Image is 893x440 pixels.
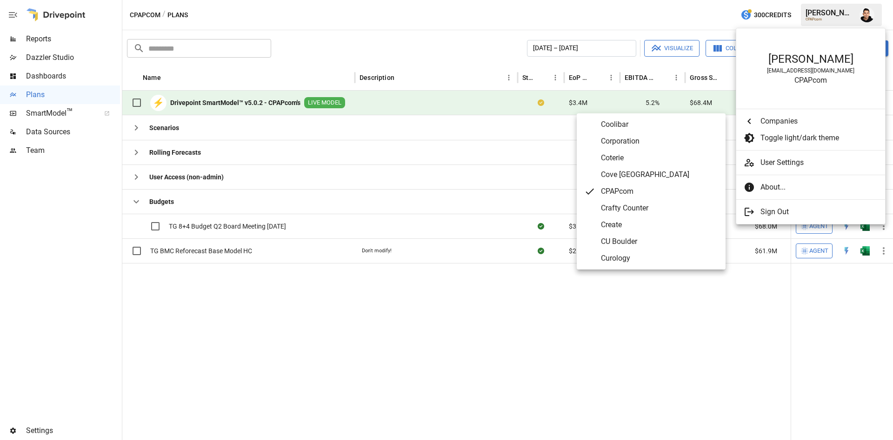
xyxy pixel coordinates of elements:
[746,67,876,74] div: [EMAIL_ADDRESS][DOMAIN_NAME]
[601,186,718,197] span: CPAPcom
[601,236,718,247] span: CU Boulder
[601,253,718,264] span: Curology
[601,203,718,214] span: Crafty Counter
[760,206,878,217] span: Sign Out
[601,219,718,230] span: Create
[760,182,878,193] span: About...
[760,132,878,144] span: Toggle light/dark theme
[601,152,718,164] span: Coterie
[760,116,878,127] span: Companies
[601,169,718,180] span: Cove [GEOGRAPHIC_DATA]
[746,53,876,66] div: [PERSON_NAME]
[601,119,718,130] span: Coolibar
[760,157,878,168] span: User Settings
[746,76,876,85] div: CPAPcom
[601,136,718,147] span: Corporation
